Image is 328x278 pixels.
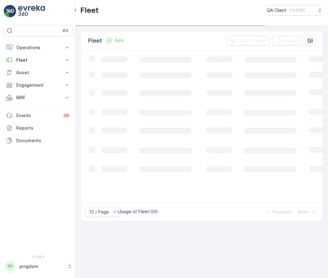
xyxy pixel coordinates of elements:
[16,57,60,63] p: Fleet
[16,69,60,76] p: Asset
[103,37,126,44] button: Add
[239,38,266,44] p: Clear Filters
[16,125,70,131] p: Reports
[19,263,64,270] p: pingdom
[298,209,308,215] p: Next
[272,209,292,215] p: Previous
[18,5,45,18] img: logo_light-DOdMpM7g.png
[297,208,318,216] button: Next
[267,5,323,16] button: QA Client(+03:00)
[4,134,73,147] a: Documents
[4,54,73,66] button: Fleet
[64,113,69,118] p: 34
[272,36,303,46] button: Export
[16,112,59,119] p: Events
[5,261,15,271] div: PP
[16,95,60,101] p: MRF
[4,109,73,122] a: Events34
[263,208,292,216] button: Previous
[80,5,99,15] p: Fleet
[62,28,68,33] p: ⌘B
[289,8,305,13] p: ( +03:00 )
[4,41,73,54] button: Operations
[4,255,73,259] span: v 1.49.3
[16,82,60,88] p: Engagement
[226,36,270,46] button: Clear Filters
[267,7,286,13] p: QA Client
[118,209,158,215] p: Usage of Fleet : 0/0
[4,5,16,18] img: logo
[4,66,73,79] button: Asset
[4,260,73,273] button: PPpingdom
[4,79,73,91] button: Engagement
[16,44,60,51] p: Operations
[4,91,73,104] button: MRF
[16,137,70,144] p: Documents
[115,37,123,44] p: Add
[88,36,102,45] p: Fleet
[4,122,73,134] a: Reports
[285,38,299,44] p: Export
